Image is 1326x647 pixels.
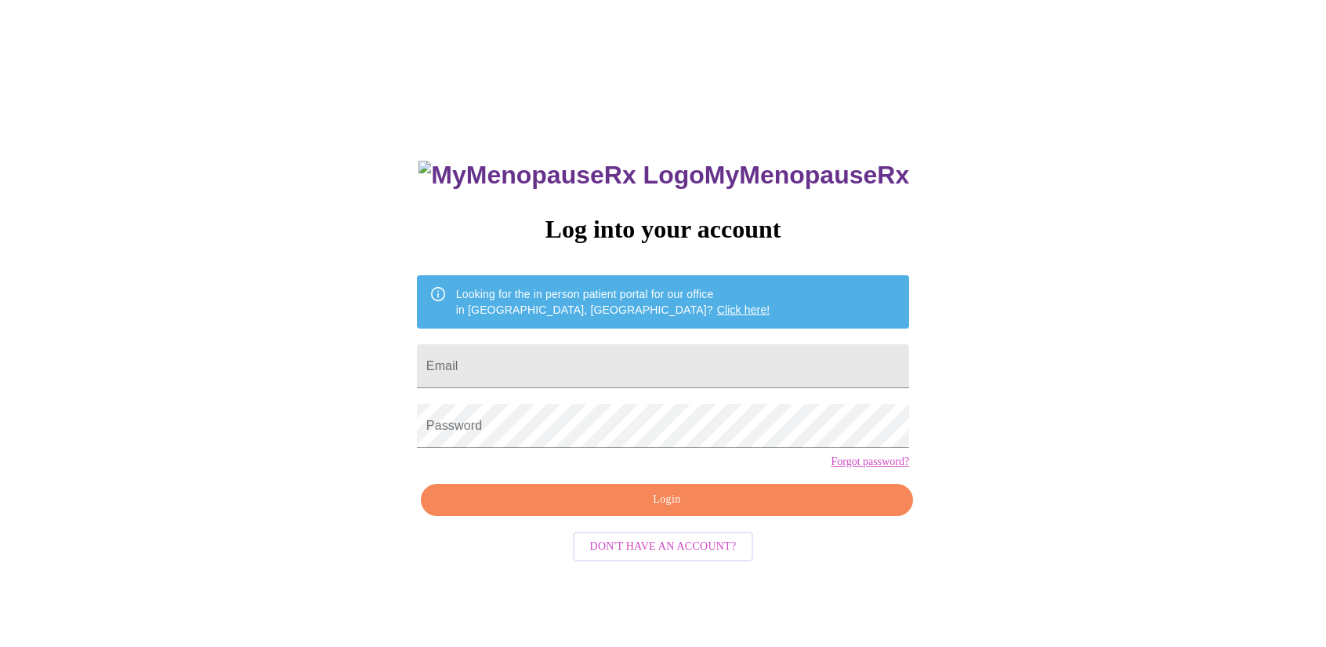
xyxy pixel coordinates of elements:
a: Don't have an account? [569,538,758,551]
img: MyMenopauseRx Logo [418,161,704,190]
h3: MyMenopauseRx [418,161,909,190]
h3: Log into your account [417,215,909,244]
div: Looking for the in person patient portal for our office in [GEOGRAPHIC_DATA], [GEOGRAPHIC_DATA]? [456,280,770,324]
a: Forgot password? [831,456,909,468]
span: Login [439,490,895,510]
span: Don't have an account? [590,537,737,557]
a: Click here! [717,304,770,316]
button: Login [421,484,913,516]
button: Don't have an account? [573,532,754,562]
